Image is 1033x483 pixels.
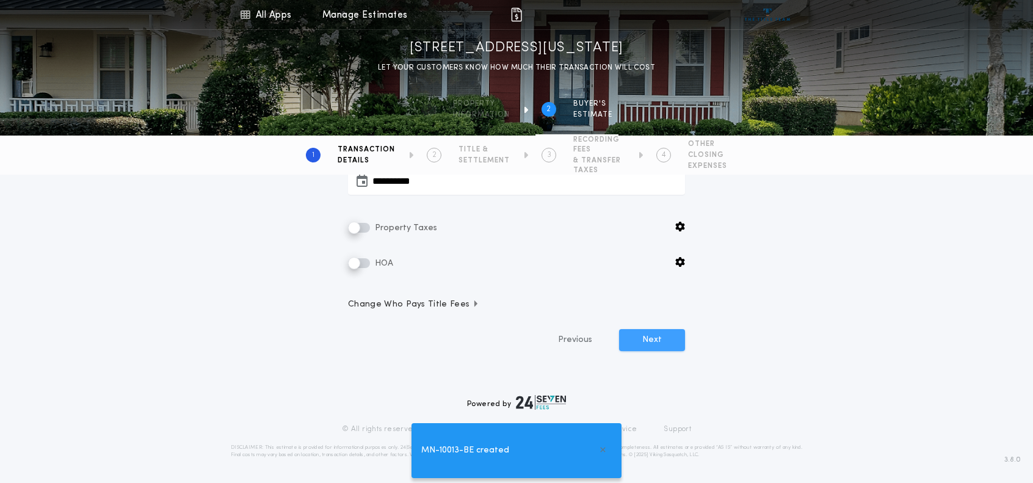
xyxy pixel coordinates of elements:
[467,395,566,410] div: Powered by
[372,223,437,233] span: Property Taxes
[534,329,617,351] button: Previous
[619,329,685,351] button: Next
[459,156,510,165] span: SETTLEMENT
[546,104,551,114] h2: 2
[547,150,551,160] h2: 3
[338,145,395,154] span: TRANSACTION
[688,150,727,160] span: CLOSING
[459,145,510,154] span: TITLE &
[688,161,727,171] span: EXPENSES
[410,38,623,58] h1: [STREET_ADDRESS][US_STATE]
[662,150,666,160] h2: 4
[338,156,395,165] span: DETAILS
[509,7,524,22] img: img
[573,135,625,154] span: RECORDING FEES
[348,299,479,311] span: Change Who Pays Title Fees
[378,62,655,74] p: LET YOUR CUSTOMERS KNOW HOW MUCH THEIR TRANSACTION WILL COST
[432,150,437,160] h2: 2
[312,150,314,160] h2: 1
[453,99,510,109] span: Property
[745,9,791,21] img: vs-icon
[573,110,612,120] span: ESTIMATE
[573,156,625,175] span: & TRANSFER TAXES
[453,110,510,120] span: information
[421,444,509,457] span: MN-10013-BE created
[348,299,685,311] button: Change Who Pays Title Fees
[688,139,727,149] span: OTHER
[516,395,566,410] img: logo
[372,259,393,268] span: HOA
[573,99,612,109] span: BUYER'S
